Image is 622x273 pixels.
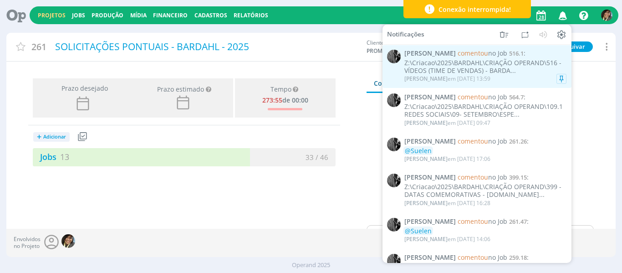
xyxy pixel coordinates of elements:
[458,49,507,57] span: no Job
[509,93,524,101] span: 564.7
[72,11,85,19] a: Jobs
[387,93,401,107] img: P
[509,49,524,57] span: 516.1
[509,253,527,262] span: 259.18
[262,96,282,104] span: 273:55
[458,93,507,101] span: no Job
[438,5,511,14] span: Conexão interrompida!
[60,151,69,162] span: 13
[404,50,566,57] span: :
[127,12,149,19] button: Mídia
[404,59,566,75] div: Z:\Criacao\2025\BARDAHL\CRIAÇÃO OPERAND\516 - VÍDEOS (TIME DE VENDAS) - BARDA...
[33,129,76,145] button: +Adicionar
[404,236,490,242] div: em [DATE] 14:06
[509,173,527,181] span: 399.15
[69,12,88,19] button: Jobs
[458,253,507,262] span: no Job
[89,12,126,19] button: Produção
[404,93,456,101] span: [PERSON_NAME]
[192,12,230,19] button: Cadastros
[405,146,432,155] span: @Suelen
[367,75,421,93] a: Comentários
[387,138,401,151] img: P
[404,75,448,82] span: [PERSON_NAME]
[404,93,566,101] span: :
[387,50,401,63] img: P
[458,217,507,226] span: no Job
[458,137,507,145] span: no Job
[52,36,362,57] div: SOLICITAÇÕES PONTUAIS - BARDAHL - 2025
[601,10,612,21] img: S
[404,119,490,126] div: em [DATE] 09:47
[404,155,448,163] span: [PERSON_NAME]
[404,138,566,145] span: :
[404,235,448,243] span: [PERSON_NAME]
[509,217,527,226] span: 261.47
[31,40,46,53] span: 261
[405,226,432,235] span: @Suelen
[58,83,108,93] span: Prazo desejado
[552,41,593,52] button: Arquivar
[157,84,204,94] div: Prazo estimado
[130,11,147,19] a: Mídia
[404,183,566,199] div: Z:\Criacao\2025\BARDAHL\CRIAÇÃO OPERAND\399 - DATAS COMEMORATIVAS - [DOMAIN_NAME]...
[404,103,566,118] div: Z:\Criacao\2025\BARDAHL\CRIAÇÃO OPERAND\109.1 REDES SOCIAIS\09- SETEMBRO\ESPE...
[458,137,488,145] span: comentou
[458,173,507,181] span: no Job
[367,39,510,55] div: Cliente:
[404,76,490,82] div: em [DATE] 13:59
[153,11,188,19] a: Financeiro
[404,199,448,206] span: [PERSON_NAME]
[270,86,291,93] span: Tempo
[387,31,424,38] span: Notificações
[404,200,490,206] div: em [DATE] 16:28
[33,151,69,162] a: Jobs
[150,12,190,19] button: Financeiro
[194,11,227,19] span: Cadastros
[404,174,456,181] span: [PERSON_NAME]
[387,218,401,232] img: P
[458,217,488,226] span: comentou
[231,12,271,19] button: Relatórios
[404,156,490,162] div: em [DATE] 17:06
[306,153,328,162] span: 33 / 46
[387,254,401,268] img: P
[404,174,566,181] span: :
[35,12,68,19] button: Projetos
[43,134,66,140] span: Adicionar
[458,253,488,262] span: comentou
[404,50,456,57] span: [PERSON_NAME]
[38,11,66,19] a: Projetos
[33,132,70,142] button: +Adicionar
[37,132,41,142] span: +
[404,138,456,145] span: [PERSON_NAME]
[387,174,401,187] img: P
[601,7,613,23] button: S
[404,118,448,126] span: [PERSON_NAME]
[33,148,336,166] a: Jobs1333 / 46
[404,218,456,226] span: [PERSON_NAME]
[234,11,268,19] a: Relatórios
[458,49,488,57] span: comentou
[404,254,566,262] span: :
[458,93,488,101] span: comentou
[61,234,75,248] img: S
[458,173,488,181] span: comentou
[92,11,123,19] a: Produção
[262,95,308,104] div: de 00:00
[404,254,456,262] span: [PERSON_NAME]
[404,218,566,226] span: :
[367,47,435,55] span: PROMAX / BARDAHL - PROMAX PRODUTOS MÁXIMOS S/A INDÚSTRIA E COMÉRCIO
[14,236,41,249] span: Envolvidos no Projeto
[509,137,527,145] span: 261.26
